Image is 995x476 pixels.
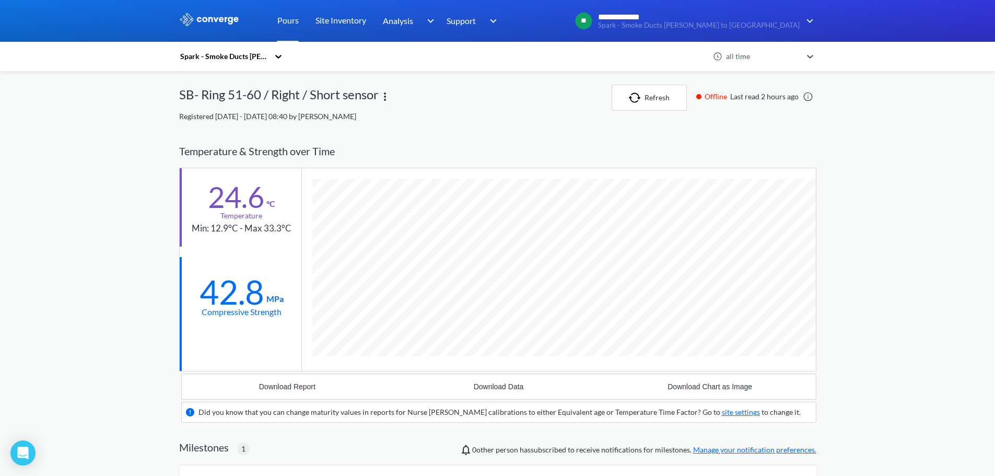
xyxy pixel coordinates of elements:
[179,112,356,121] span: Registered [DATE] - [DATE] 08:40 by [PERSON_NAME]
[179,13,240,26] img: logo_ewhite.svg
[668,382,752,391] div: Download Chart as Image
[182,374,393,399] button: Download Report
[179,135,816,168] div: Temperature & Strength over Time
[200,279,264,305] div: 42.8
[713,52,722,61] img: icon-clock.svg
[383,14,413,27] span: Analysis
[241,443,245,455] span: 1
[179,85,379,111] div: SB- Ring 51-60 / Right / Short sensor
[192,222,291,236] div: Min: 12.9°C - Max 33.3°C
[483,15,500,27] img: downArrow.svg
[202,305,282,318] div: Compressive Strength
[800,15,816,27] img: downArrow.svg
[598,21,800,29] span: Spark - Smoke Ducts [PERSON_NAME] to [GEOGRAPHIC_DATA]
[460,444,472,456] img: notifications-icon.svg
[691,91,816,102] div: Last read 2 hours ago
[474,382,524,391] div: Download Data
[198,407,801,418] div: Did you know that you can change maturity values in reports for Nurse [PERSON_NAME] calibrations ...
[612,85,687,111] button: Refresh
[472,445,494,454] span: 0 other
[604,374,816,399] button: Download Chart as Image
[693,445,816,454] a: Manage your notification preferences.
[379,90,391,103] img: more.svg
[420,15,437,27] img: downArrow.svg
[722,408,760,416] a: site settings
[705,91,730,102] span: Offline
[472,444,816,456] span: person has subscribed to receive notifications for milestones.
[393,374,604,399] button: Download Data
[723,51,802,62] div: all time
[208,184,264,210] div: 24.6
[10,440,36,466] div: Open Intercom Messenger
[179,51,269,62] div: Spark - Smoke Ducts [PERSON_NAME] to [GEOGRAPHIC_DATA]
[629,92,645,103] img: icon-refresh.svg
[447,14,476,27] span: Support
[259,382,315,391] div: Download Report
[179,441,229,454] h2: Milestones
[220,210,262,222] div: Temperature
